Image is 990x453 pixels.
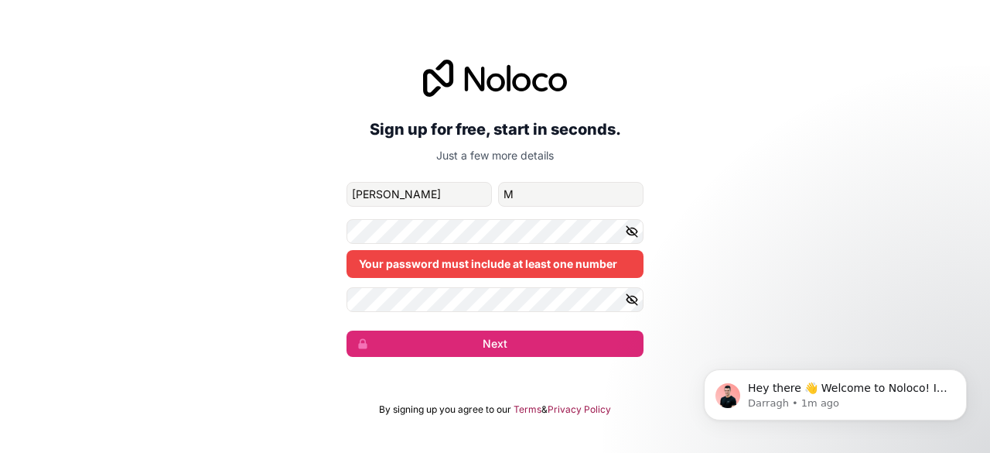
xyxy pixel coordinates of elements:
p: Just a few more details [346,148,643,163]
span: & [541,403,548,416]
input: Confirm password [346,287,643,312]
span: By signing up you agree to our [379,403,511,416]
a: Privacy Policy [548,403,611,416]
iframe: Intercom notifications message [681,337,990,445]
input: given-name [346,182,492,207]
div: Your password must include at least one number [346,250,643,278]
button: Next [346,331,643,357]
a: Terms [514,403,541,416]
h2: Sign up for free, start in seconds. [346,115,643,143]
input: family-name [498,182,643,207]
input: Password [346,219,643,244]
